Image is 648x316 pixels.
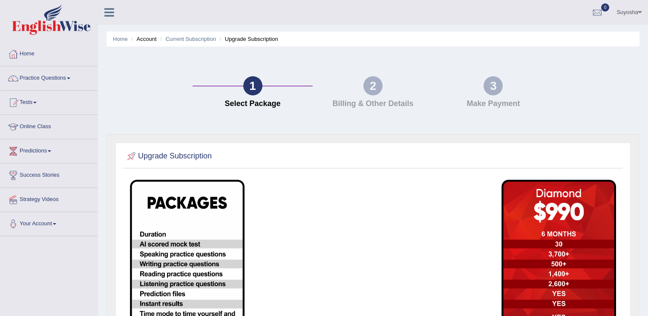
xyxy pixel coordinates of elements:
[0,42,98,63] a: Home
[0,91,98,112] a: Tests
[197,100,308,108] h4: Select Package
[0,115,98,136] a: Online Class
[438,100,549,108] h4: Make Payment
[0,139,98,161] a: Predictions
[363,76,383,95] div: 2
[317,100,429,108] h4: Billing & Other Details
[0,188,98,209] a: Strategy Videos
[484,76,503,95] div: 3
[601,3,610,11] span: 0
[0,212,98,233] a: Your Account
[129,35,156,43] li: Account
[0,164,98,185] a: Success Stories
[165,36,216,42] a: Current Subscription
[0,66,98,88] a: Practice Questions
[243,76,262,95] div: 1
[125,150,212,163] h2: Upgrade Subscription
[113,36,128,42] a: Home
[218,35,278,43] li: Upgrade Subscription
